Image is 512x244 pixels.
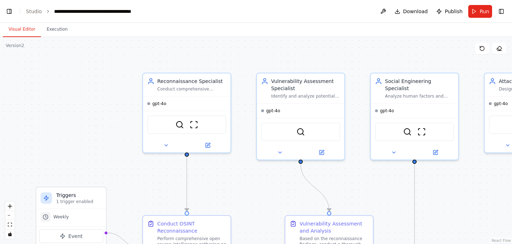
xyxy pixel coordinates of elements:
[3,22,41,37] button: Visual Editor
[142,73,231,153] div: Reconnaissance SpecialistConduct comprehensive reconnaissance and information gathering on the ta...
[385,93,454,99] div: Analyze human factors and social engineering attack vectors for {target_organization}, including ...
[152,101,166,107] span: gpt-4o
[445,8,463,15] span: Publish
[157,78,226,85] div: Reconnaissance Specialist
[403,128,412,136] img: SerperDevTool
[415,148,455,157] button: Open in side panel
[296,128,305,136] img: SerperDevTool
[157,86,226,92] div: Conduct comprehensive reconnaissance and information gathering on the target {target_organization...
[271,78,340,92] div: Vulnerability Assessment Specialist
[5,229,15,239] button: toggle interactivity
[4,6,14,16] button: Show left sidebar
[5,211,15,220] button: zoom out
[417,128,426,136] img: ScrapeWebsiteTool
[370,73,459,160] div: Social Engineering SpecialistAnalyze human factors and social engineering attack vectors for {tar...
[271,93,340,99] div: Identify and analyze potential vulnerabilities in {target_organization}'s systems, applications, ...
[6,43,24,48] div: Version 2
[190,120,198,129] img: ScrapeWebsiteTool
[266,108,280,114] span: gpt-4o
[301,148,342,157] button: Open in side panel
[494,101,508,107] span: gpt-4o
[392,5,431,18] button: Download
[403,8,428,15] span: Download
[385,78,454,92] div: Social Engineering Specialist
[492,239,511,243] a: React Flow attribution
[297,164,333,211] g: Edge from 7f2d9195-06ad-4a83-bb88-016283561788 to 73877501-6e59-49de-b693-bb5c2bd74471
[5,202,15,239] div: React Flow controls
[480,8,489,15] span: Run
[26,8,131,15] nav: breadcrumb
[175,120,184,129] img: SerperDevTool
[53,214,69,220] span: Weekly
[39,229,103,243] button: Event
[300,220,369,234] div: Vulnerability Assessment and Analysis
[56,199,102,204] p: 1 trigger enabled
[68,233,83,240] span: Event
[183,157,190,211] g: Edge from a0a36ee8-21d4-4ac4-a89b-93b736127fbe to fb956a61-0edf-40b7-9d87-877b9c378a49
[5,220,15,229] button: fit view
[26,9,42,14] a: Studio
[157,220,226,234] div: Conduct OSINT Reconnaissance
[433,5,465,18] button: Publish
[188,141,228,150] button: Open in side panel
[380,108,394,114] span: gpt-4o
[256,73,345,160] div: Vulnerability Assessment SpecialistIdentify and analyze potential vulnerabilities in {target_orga...
[496,6,506,16] button: Show right sidebar
[41,22,73,37] button: Execution
[56,192,102,199] h3: Triggers
[468,5,492,18] button: Run
[5,202,15,211] button: zoom in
